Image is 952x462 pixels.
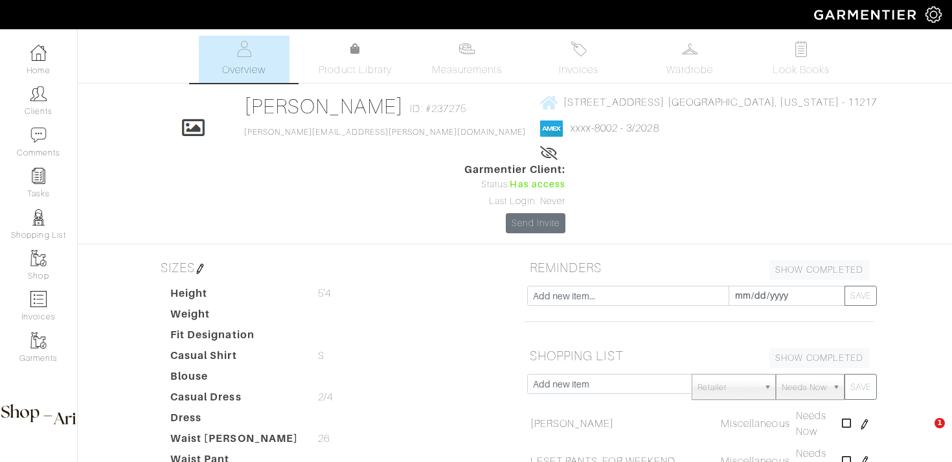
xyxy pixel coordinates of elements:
[318,348,324,364] span: S
[319,62,392,78] span: Product Library
[769,260,869,280] a: SHOW COMPLETED
[525,343,874,369] h5: SHOPPING LIST
[318,389,333,405] span: 2/4
[571,41,587,57] img: orders-27d20c2124de7fd6de4e0e44c1d41de31381a507db9b33961299e4e07d508b8c.svg
[432,62,503,78] span: Measurements
[195,264,205,274] img: pen-cf24a1663064a2ec1b9c1bd2387e9de7a2fa800b781884d57f21acf72779bad2.png
[30,168,47,184] img: reminder-icon-8004d30b9f0a5d33ae49ab947aed9ed385cf756f9e5892f1edd6e32f2345188e.png
[244,128,527,137] a: [PERSON_NAME][EMAIL_ADDRESS][PERSON_NAME][DOMAIN_NAME]
[782,375,827,400] span: Needs Now
[540,94,878,110] a: [STREET_ADDRESS] [GEOGRAPHIC_DATA], [US_STATE] - 11217
[563,97,878,108] span: [STREET_ADDRESS] [GEOGRAPHIC_DATA], [US_STATE] - 11217
[161,369,308,389] dt: Blouse
[161,306,308,327] dt: Weight
[318,431,330,446] span: 26
[721,418,790,430] span: Miscellaneous
[464,194,565,209] div: Last Login: Never
[161,410,308,431] dt: Dress
[559,62,598,78] span: Invoices
[161,327,308,348] dt: Fit Designation
[318,286,331,301] span: 5'4
[859,419,870,430] img: pen-cf24a1663064a2ec1b9c1bd2387e9de7a2fa800b781884d57f21acf72779bad2.png
[30,45,47,61] img: dashboard-icon-dbcd8f5a0b271acd01030246c82b418ddd0df26cd7fceb0bd07c9910d44c42f6.png
[525,255,874,281] h5: REMINDERS
[527,374,692,394] input: Add new item
[30,127,47,143] img: comment-icon-a0a6a9ef722e966f86d9cbdc48e553b5cf19dbc54f86b18d962a5391bc8f6eb6.png
[844,286,877,306] button: SAVE
[459,41,475,57] img: measurements-466bbee1fd09ba9460f595b01e5d73f9e2bff037440d3c8f018324cb6cdf7a4a.svg
[410,101,466,117] span: ID: #237275
[30,332,47,349] img: garments-icon-b7da505a4dc4fd61783c78ac3ca0ef83fa9d6f193b1c9dc38574b1d14d53ca28.png
[464,178,565,192] div: Status:
[155,255,505,281] h5: SIZES
[796,410,826,437] span: Needs Now
[30,86,47,102] img: clients-icon-6bae9207a08558b7cb47a8932f037763ab4055f8c8b6bfacd5dc20c3e0201464.png
[935,418,945,428] span: 1
[199,36,289,83] a: Overview
[236,41,252,57] img: basicinfo-40fd8af6dae0f16599ec9e87c0ef1c0a1fdea2edbe929e3d69a839185d80c458.svg
[527,286,729,306] input: Add new item...
[161,286,308,306] dt: Height
[30,250,47,266] img: garments-icon-b7da505a4dc4fd61783c78ac3ca0ef83fa9d6f193b1c9dc38574b1d14d53ca28.png
[925,6,942,23] img: gear-icon-white-bd11855cb880d31180b6d7d6211b90ccbf57a29d726f0c71d8c61bd08dd39cc2.png
[161,431,308,452] dt: Waist [PERSON_NAME]
[506,213,565,233] a: Send Invite
[422,36,513,83] a: Measurements
[510,178,565,192] span: Has access
[310,41,401,78] a: Product Library
[571,122,659,134] a: xxxx-8002 - 3/2028
[644,36,735,83] a: Wardrobe
[908,418,939,449] iframe: Intercom live chat
[793,41,810,57] img: todo-9ac3debb85659649dc8f770b8b6100bb5dab4b48dedcbae339e5042a72dfd3cc.svg
[530,416,615,432] a: [PERSON_NAME]
[540,121,563,137] img: american_express-1200034d2e149cdf2cc7894a33a747db654cf6f8355cb502592f1d228b2ac700.png
[769,348,869,368] a: SHOW COMPLETED
[244,95,404,118] a: [PERSON_NAME]
[808,3,925,26] img: garmentier-logo-header-white-b43fb05a5012e4ada735d5af1a66efaba907eab6374d6393d1fbf88cb4ef424d.png
[682,41,698,57] img: wardrobe-487a4870c1b7c33e795ec22d11cfc2ed9d08956e64fb3008fe2437562e282088.svg
[30,291,47,307] img: orders-icon-0abe47150d42831381b5fb84f609e132dff9fe21cb692f30cb5eec754e2cba89.png
[533,36,624,83] a: Invoices
[773,62,830,78] span: Look Books
[756,36,846,83] a: Look Books
[30,209,47,225] img: stylists-icon-eb353228a002819b7ec25b43dbf5f0378dd9e0616d9560372ff212230b889e62.png
[464,162,565,178] span: Garmentier Client:
[844,374,877,400] button: SAVE
[161,389,308,410] dt: Casual Dress
[161,348,308,369] dt: Casual Shirt
[666,62,713,78] span: Wardrobe
[222,62,266,78] span: Overview
[697,375,758,400] span: Retailer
